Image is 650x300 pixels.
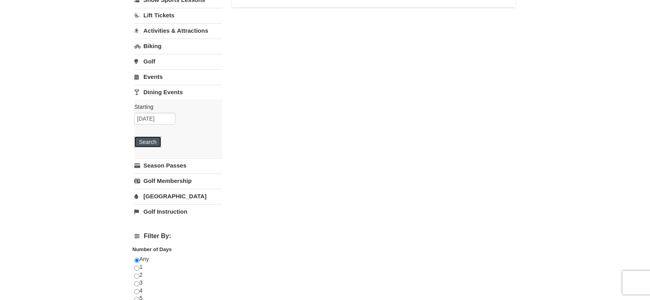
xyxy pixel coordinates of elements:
[134,158,222,173] a: Season Passes
[134,69,222,84] a: Events
[134,85,222,99] a: Dining Events
[132,246,172,252] strong: Number of Days
[134,204,222,219] a: Golf Instruction
[134,39,222,53] a: Biking
[134,103,216,111] label: Starting
[134,23,222,38] a: Activities & Attractions
[134,189,222,203] a: [GEOGRAPHIC_DATA]
[134,173,222,188] a: Golf Membership
[134,233,222,240] h4: Filter By:
[134,8,222,22] a: Lift Tickets
[134,54,222,69] a: Golf
[134,136,161,147] button: Search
